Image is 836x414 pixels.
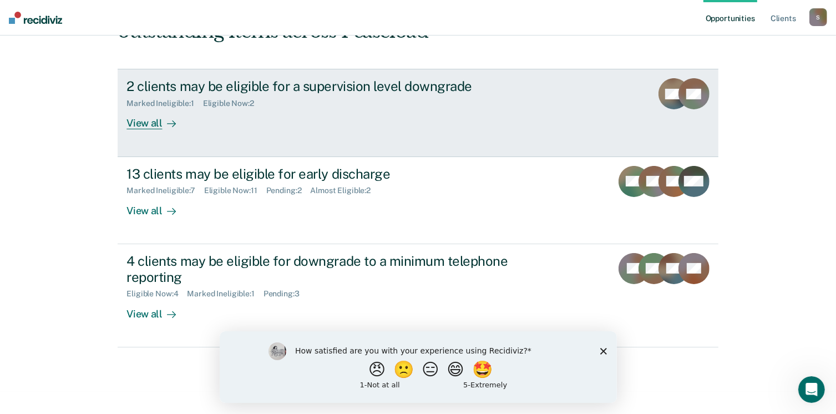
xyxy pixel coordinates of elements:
[118,157,718,244] a: 13 clients may be eligible for early dischargeMarked Ineligible:7Eligible Now:11Pending:2Almost E...
[126,299,189,320] div: View all
[126,289,187,299] div: Eligible Now : 4
[9,12,62,24] img: Recidiviz
[266,186,311,195] div: Pending : 2
[310,186,379,195] div: Almost Eligible : 2
[126,99,202,108] div: Marked Ineligible : 1
[118,244,718,347] a: 4 clients may be eligible for downgrade to a minimum telephone reportingEligible Now:4Marked Inel...
[798,376,825,403] iframe: Intercom live chat
[126,186,204,195] div: Marked Ineligible : 7
[126,253,516,285] div: 4 clients may be eligible for downgrade to a minimum telephone reporting
[126,195,189,217] div: View all
[126,108,189,130] div: View all
[118,69,718,156] a: 2 clients may be eligible for a supervision level downgradeMarked Ineligible:1Eligible Now:2View all
[220,331,617,403] iframe: Survey by Kim from Recidiviz
[264,289,308,299] div: Pending : 3
[126,78,516,94] div: 2 clients may be eligible for a supervision level downgrade
[187,289,263,299] div: Marked Ineligible : 1
[203,99,263,108] div: Eligible Now : 2
[126,166,516,182] div: 13 clients may be eligible for early discharge
[204,186,266,195] div: Eligible Now : 11
[809,8,827,26] button: S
